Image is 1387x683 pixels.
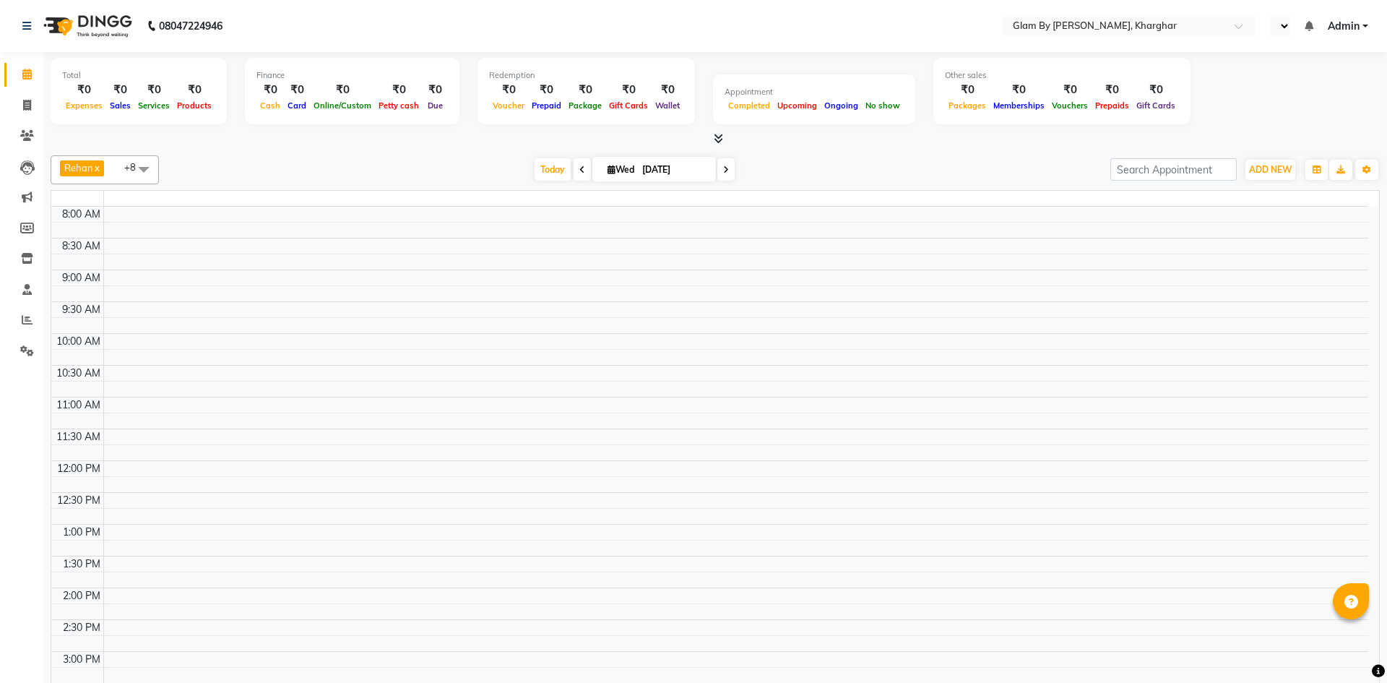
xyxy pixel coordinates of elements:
div: ₹0 [1092,82,1133,98]
div: 11:30 AM [53,429,103,444]
input: Search Appointment [1110,158,1237,181]
span: Memberships [990,100,1048,111]
span: Vouchers [1048,100,1092,111]
span: Gift Cards [605,100,652,111]
div: 10:30 AM [53,366,103,381]
div: 11:00 AM [53,398,103,413]
span: Wed [604,164,638,175]
div: ₹0 [375,82,423,98]
span: Products [173,100,215,111]
div: ₹0 [256,82,284,98]
span: Prepaid [528,100,565,111]
span: Wallet [652,100,683,111]
div: ₹0 [62,82,106,98]
span: Today [535,158,571,181]
span: Gift Cards [1133,100,1179,111]
span: Prepaids [1092,100,1133,111]
span: Voucher [489,100,528,111]
span: Services [134,100,173,111]
div: ₹0 [423,82,448,98]
div: ₹0 [173,82,215,98]
span: Upcoming [774,100,821,111]
span: Packages [945,100,990,111]
div: 1:30 PM [60,557,103,572]
span: Package [565,100,605,111]
div: 10:00 AM [53,334,103,349]
span: Completed [725,100,774,111]
input: 2025-09-03 [638,159,710,181]
div: ₹0 [605,82,652,98]
div: 2:30 PM [60,620,103,635]
div: Redemption [489,69,683,82]
div: ₹0 [310,82,375,98]
span: ADD NEW [1249,164,1292,175]
div: ₹0 [990,82,1048,98]
div: Other sales [945,69,1179,82]
div: ₹0 [1048,82,1092,98]
div: ₹0 [134,82,173,98]
div: ₹0 [652,82,683,98]
span: Online/Custom [310,100,375,111]
div: ₹0 [489,82,528,98]
div: 3:00 PM [60,652,103,667]
span: Ongoing [821,100,862,111]
span: Admin [1328,19,1360,34]
img: logo [37,6,136,46]
span: Due [424,100,446,111]
span: +8 [124,161,147,173]
div: Total [62,69,215,82]
div: ₹0 [565,82,605,98]
div: 8:00 AM [59,207,103,222]
a: x [93,162,100,173]
div: ₹0 [1133,82,1179,98]
div: ₹0 [945,82,990,98]
span: Card [284,100,310,111]
div: 8:30 AM [59,239,103,254]
span: Rehan [64,162,93,173]
div: Finance [256,69,448,82]
div: 2:00 PM [60,588,103,603]
span: Expenses [62,100,106,111]
div: ₹0 [106,82,134,98]
span: Sales [106,100,134,111]
div: ₹0 [528,82,565,98]
div: 12:00 PM [54,461,103,476]
div: 1:00 PM [60,525,103,540]
div: 12:30 PM [54,493,103,508]
div: Appointment [725,86,904,98]
div: ₹0 [284,82,310,98]
button: ADD NEW [1245,160,1295,180]
span: Cash [256,100,284,111]
div: 9:00 AM [59,270,103,285]
b: 08047224946 [159,6,222,46]
span: Petty cash [375,100,423,111]
span: No show [862,100,904,111]
div: 9:30 AM [59,302,103,317]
